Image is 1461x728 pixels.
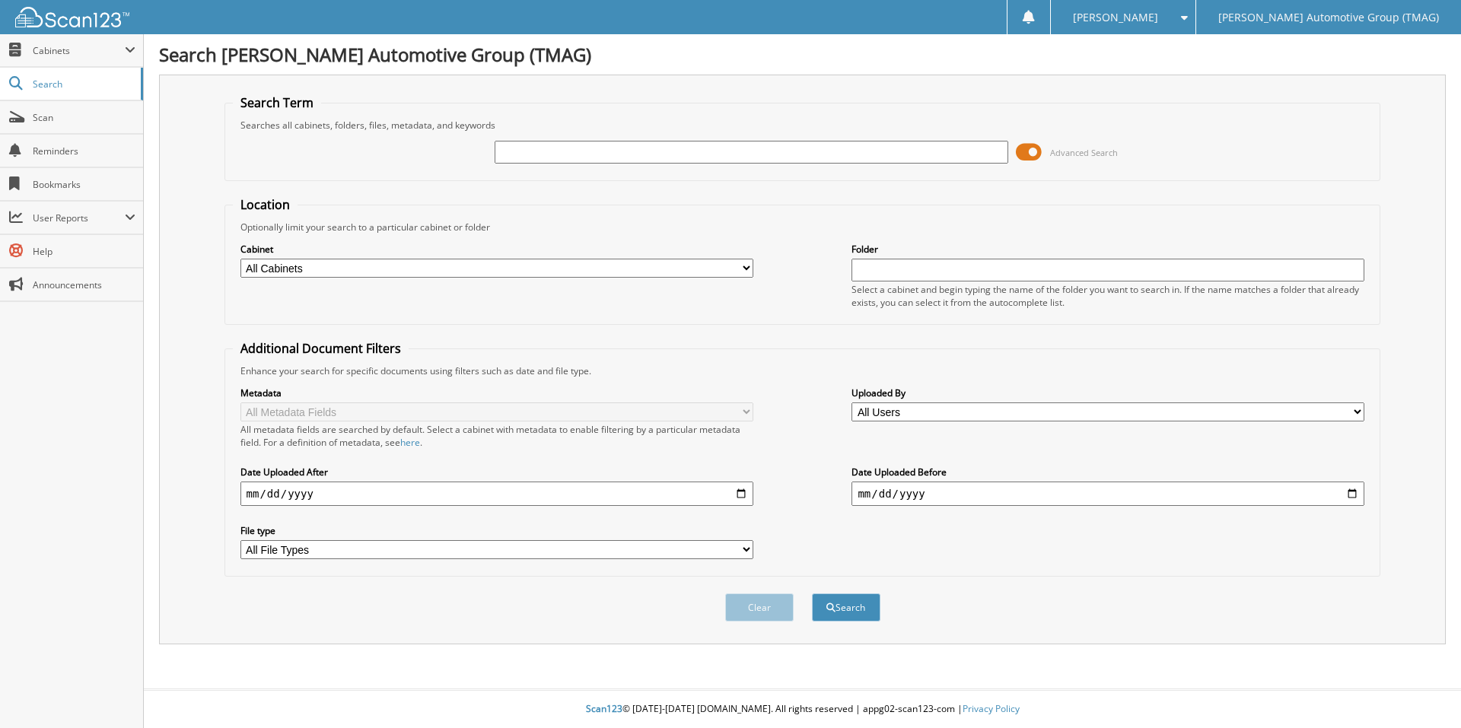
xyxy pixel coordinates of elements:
[1073,13,1158,22] span: [PERSON_NAME]
[812,593,880,622] button: Search
[33,44,125,57] span: Cabinets
[33,111,135,124] span: Scan
[851,466,1364,478] label: Date Uploaded Before
[233,364,1373,377] div: Enhance your search for specific documents using filters such as date and file type.
[233,196,298,213] legend: Location
[240,466,753,478] label: Date Uploaded After
[400,436,420,449] a: here
[240,386,753,399] label: Metadata
[851,283,1364,309] div: Select a cabinet and begin typing the name of the folder you want to search in. If the name match...
[33,245,135,258] span: Help
[233,94,321,111] legend: Search Term
[240,423,753,449] div: All metadata fields are searched by default. Select a cabinet with metadata to enable filtering b...
[233,340,409,357] legend: Additional Document Filters
[851,386,1364,399] label: Uploaded By
[240,482,753,506] input: start
[233,119,1373,132] div: Searches all cabinets, folders, files, metadata, and keywords
[851,482,1364,506] input: end
[240,524,753,537] label: File type
[725,593,794,622] button: Clear
[33,278,135,291] span: Announcements
[15,7,129,27] img: scan123-logo-white.svg
[1218,13,1439,22] span: [PERSON_NAME] Automotive Group (TMAG)
[240,243,753,256] label: Cabinet
[233,221,1373,234] div: Optionally limit your search to a particular cabinet or folder
[159,42,1446,67] h1: Search [PERSON_NAME] Automotive Group (TMAG)
[33,211,125,224] span: User Reports
[144,691,1461,728] div: © [DATE]-[DATE] [DOMAIN_NAME]. All rights reserved | appg02-scan123-com |
[586,702,622,715] span: Scan123
[33,145,135,157] span: Reminders
[851,243,1364,256] label: Folder
[33,78,133,91] span: Search
[33,178,135,191] span: Bookmarks
[1050,147,1118,158] span: Advanced Search
[963,702,1020,715] a: Privacy Policy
